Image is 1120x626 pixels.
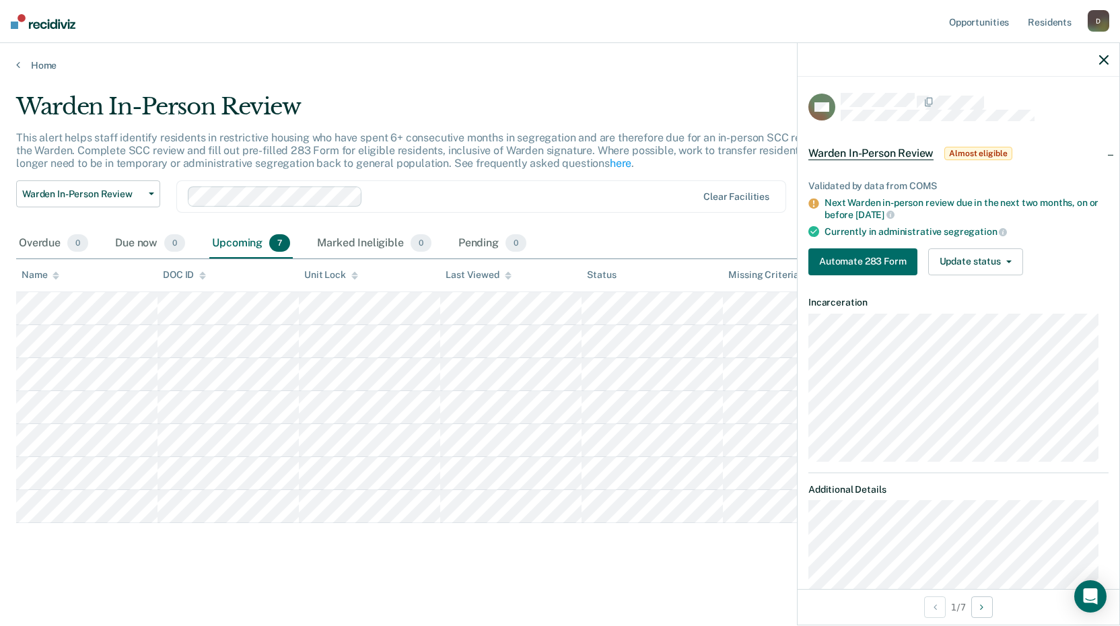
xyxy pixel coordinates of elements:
[22,269,59,281] div: Name
[924,596,946,618] button: Previous Opportunity
[587,269,616,281] div: Status
[798,589,1119,625] div: 1 / 7
[944,147,1012,160] span: Almost eligible
[808,297,1109,308] dt: Incarceration
[808,180,1109,192] div: Validated by data from COMS
[505,234,526,252] span: 0
[22,188,143,200] span: Warden In-Person Review
[703,191,769,203] div: Clear facilities
[808,484,1109,495] dt: Additional Details
[411,234,431,252] span: 0
[269,234,290,252] span: 7
[798,132,1119,175] div: Warden In-Person ReviewAlmost eligible
[112,229,188,258] div: Due now
[163,269,206,281] div: DOC ID
[446,269,511,281] div: Last Viewed
[808,147,934,160] span: Warden In-Person Review
[728,269,799,281] div: Missing Criteria
[808,248,923,275] a: Navigate to form link
[164,234,185,252] span: 0
[456,229,529,258] div: Pending
[825,225,1109,238] div: Currently in administrative
[16,93,856,131] div: Warden In-Person Review
[1088,10,1109,32] div: D
[808,248,917,275] button: Automate 283 Form
[16,59,1104,71] a: Home
[610,157,631,170] a: here
[1074,580,1107,613] div: Open Intercom Messenger
[304,269,358,281] div: Unit Lock
[16,229,91,258] div: Overdue
[314,229,434,258] div: Marked Ineligible
[944,226,1007,237] span: segregation
[928,248,1023,275] button: Update status
[16,131,846,170] p: This alert helps staff identify residents in restrictive housing who have spent 6+ consecutive mo...
[971,596,993,618] button: Next Opportunity
[67,234,88,252] span: 0
[11,14,75,29] img: Recidiviz
[825,197,1109,220] div: Next Warden in-person review due in the next two months, on or before [DATE]
[209,229,293,258] div: Upcoming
